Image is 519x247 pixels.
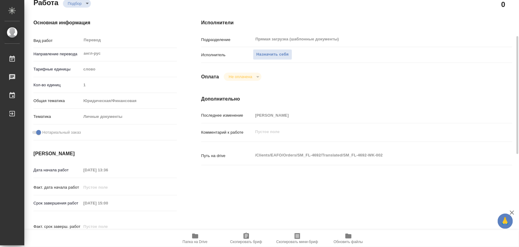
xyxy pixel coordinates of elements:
[201,112,253,118] p: Последнее изменение
[33,38,81,44] p: Вид работ
[33,200,81,206] p: Срок завершения работ
[201,52,253,58] p: Исполнитель
[33,167,81,173] p: Дата начала работ
[201,19,512,26] h4: Исполнители
[323,230,374,247] button: Обновить файлы
[201,37,253,43] p: Подразделение
[81,222,134,231] input: Пустое поле
[276,240,318,244] span: Скопировать мини-бриф
[66,1,84,6] button: Подбор
[33,82,81,88] p: Кол-во единиц
[33,224,81,230] p: Факт. срок заверш. работ
[33,19,177,26] h4: Основная информация
[227,74,254,79] button: Не оплачена
[201,153,253,159] p: Путь на drive
[256,51,289,58] span: Назначить себя
[253,49,292,60] button: Назначить себя
[230,240,262,244] span: Скопировать бриф
[33,66,81,72] p: Тарифные единицы
[201,129,253,136] p: Комментарий к работе
[81,64,177,74] div: слово
[81,199,134,208] input: Пустое поле
[33,51,81,57] p: Направление перевода
[81,96,177,106] div: Юридическая/Финансовая
[170,230,221,247] button: Папка на Drive
[81,111,177,122] div: Личные документы
[42,129,81,136] span: Нотариальный заказ
[201,95,512,103] h4: Дополнительно
[33,98,81,104] p: Общая тематика
[272,230,323,247] button: Скопировать мини-бриф
[33,184,81,190] p: Факт. дата начала работ
[221,230,272,247] button: Скопировать бриф
[33,150,177,157] h4: [PERSON_NAME]
[201,73,219,81] h4: Оплата
[183,240,208,244] span: Папка на Drive
[334,240,363,244] span: Обновить файлы
[500,215,510,228] span: 🙏
[81,183,134,192] input: Пустое поле
[81,166,134,174] input: Пустое поле
[224,73,261,81] div: Подбор
[81,81,177,89] input: Пустое поле
[33,114,81,120] p: Тематика
[253,111,486,120] input: Пустое поле
[498,214,513,229] button: 🙏
[253,150,486,160] textarea: /Clients/EAFO/Orders/SM_FL-4692/Translated/SM_FL-4692-WK-002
